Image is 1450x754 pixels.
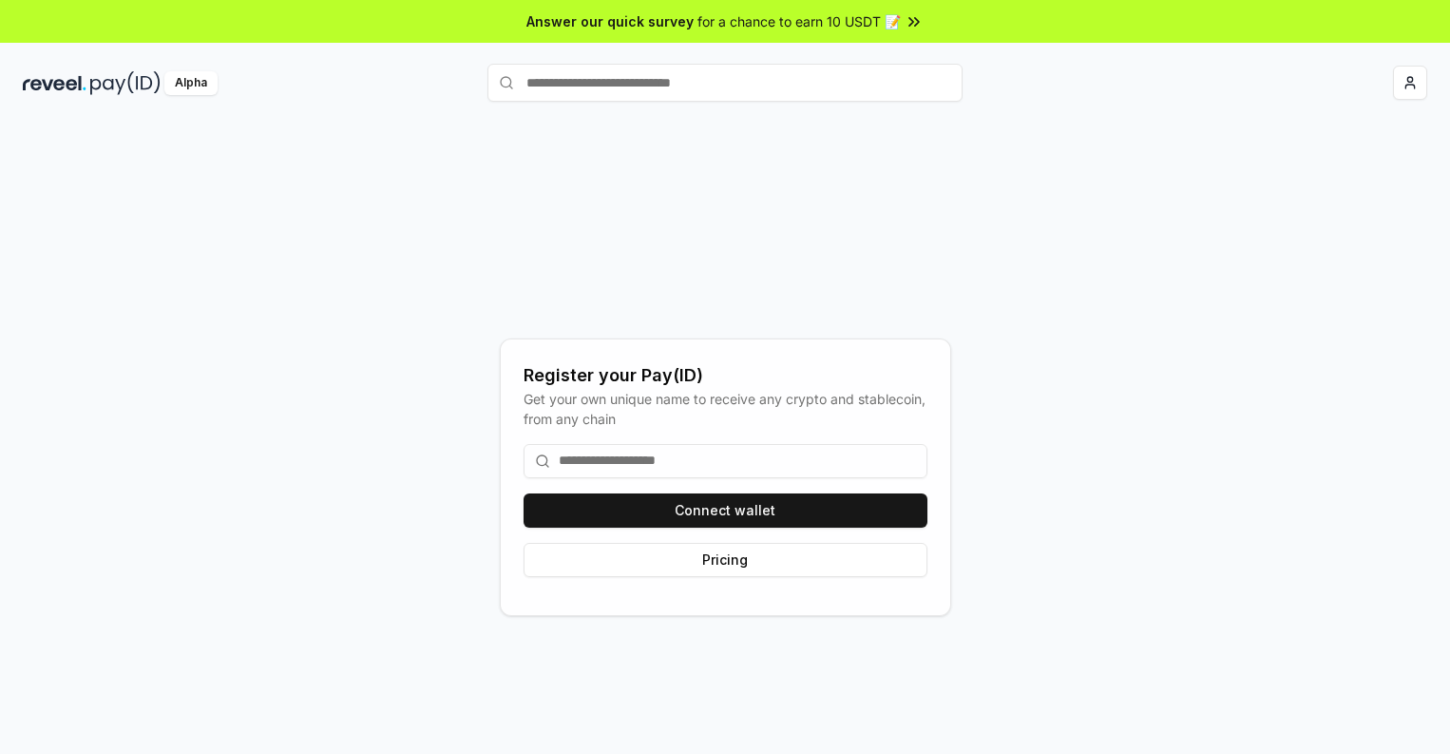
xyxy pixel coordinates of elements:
span: Answer our quick survey [526,11,694,31]
span: for a chance to earn 10 USDT 📝 [697,11,901,31]
img: reveel_dark [23,71,86,95]
img: pay_id [90,71,161,95]
button: Connect wallet [524,493,927,528]
button: Pricing [524,543,927,577]
div: Register your Pay(ID) [524,362,927,389]
div: Get your own unique name to receive any crypto and stablecoin, from any chain [524,389,927,429]
div: Alpha [164,71,218,95]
